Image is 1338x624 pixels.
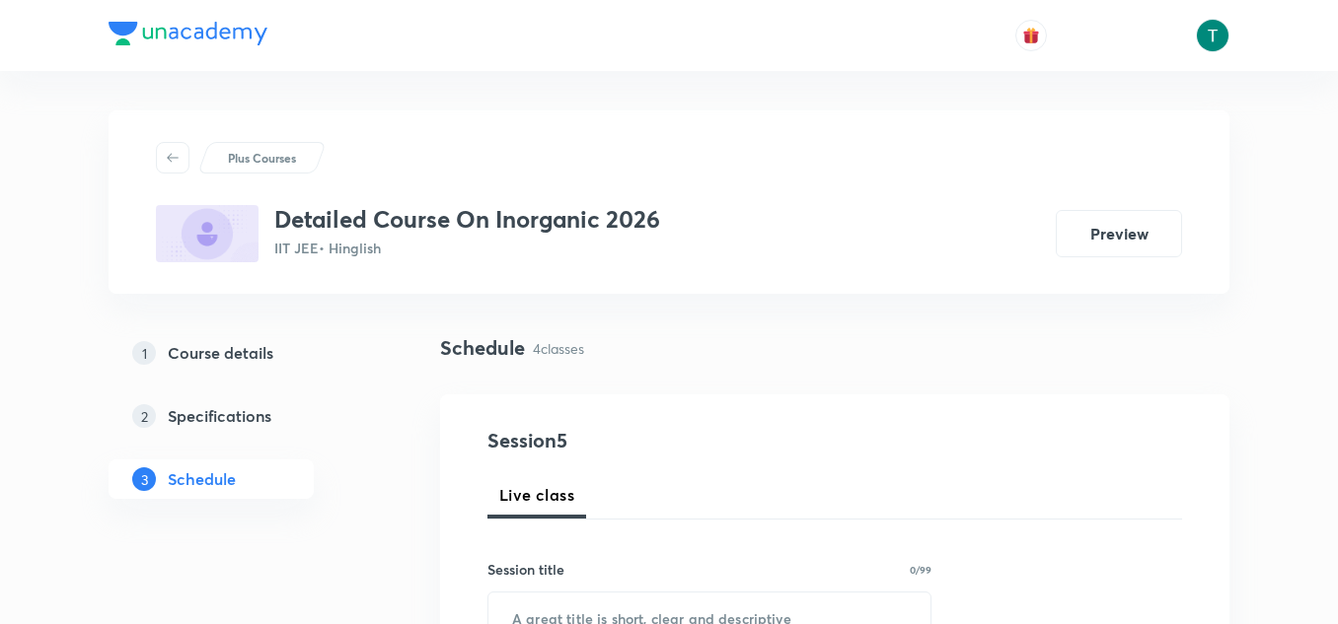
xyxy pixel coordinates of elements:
[1015,20,1047,51] button: avatar
[499,483,574,507] span: Live class
[109,22,267,45] img: Company Logo
[1022,27,1040,44] img: avatar
[156,205,259,262] img: DA5ECB9B-8872-491D-A058-6C3438ED82F8_plus.png
[487,559,564,580] h6: Session title
[910,565,931,575] p: 0/99
[228,149,296,167] p: Plus Courses
[132,404,156,428] p: 2
[109,22,267,50] a: Company Logo
[109,396,377,436] a: 2Specifications
[132,341,156,365] p: 1
[440,333,525,363] h4: Schedule
[274,238,660,258] p: IIT JEE • Hinglish
[168,341,273,365] h5: Course details
[168,467,236,491] h5: Schedule
[533,338,584,359] p: 4 classes
[132,467,156,491] p: 3
[109,333,377,373] a: 1Course details
[1056,210,1182,257] button: Preview
[168,404,271,428] h5: Specifications
[487,426,848,455] h4: Session 5
[1196,19,1229,52] img: Tajvendra Singh
[274,205,660,234] h3: Detailed Course On Inorganic 2026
